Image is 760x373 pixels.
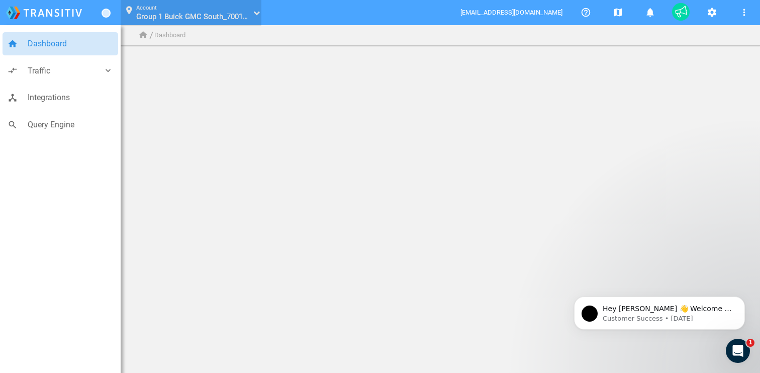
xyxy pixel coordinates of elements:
span: [EMAIL_ADDRESS][DOMAIN_NAME] [460,9,563,16]
a: searchQuery Engine [3,113,118,136]
i: home [8,39,18,49]
i: compare_arrows [8,65,18,76]
iframe: Intercom notifications message [559,275,760,346]
mat-icon: help_outline [580,7,592,19]
a: Toggle Menu [102,9,111,18]
img: logo [6,7,82,19]
button: More [734,2,754,22]
iframe: Intercom live chat [726,339,750,363]
mat-icon: location_on [123,6,135,18]
a: device_hubIntegrations [3,86,118,109]
mat-icon: map [612,7,624,19]
span: Integrations [28,91,113,104]
li: / [149,27,153,43]
a: compare_arrowsTraffickeyboard_arrow_down [3,59,118,83]
mat-icon: settings [706,7,718,19]
mat-icon: more_vert [738,7,750,19]
span: Dashboard [28,37,113,50]
i: keyboard_arrow_down [103,65,113,76]
i: device_hub [8,93,18,103]
span: Query Engine [28,118,113,131]
mat-icon: notifications [644,7,656,19]
i: home [138,30,148,40]
span: Traffic [28,64,103,78]
small: Account [136,5,157,11]
i: search [8,120,18,130]
span: 1 [746,339,754,347]
li: Dashboard [154,30,185,41]
a: homeDashboard [3,32,118,55]
span: Group 1 Buick GMC South_70016178 [136,12,259,21]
